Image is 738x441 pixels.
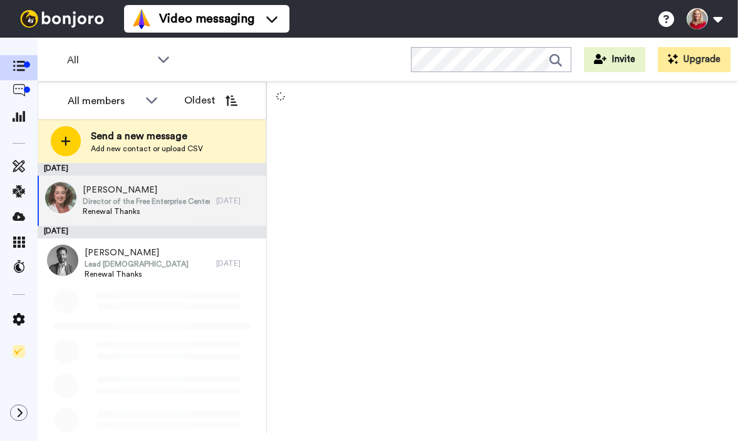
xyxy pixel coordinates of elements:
span: Add new contact or upload CSV [91,144,203,154]
div: [DATE] [216,258,260,268]
span: Renewal Thanks [83,206,210,216]
img: bj-logo-header-white.svg [15,10,109,28]
span: Lead [DEMOGRAPHIC_DATA] [85,259,189,269]
img: Checklist.svg [13,345,25,358]
button: Oldest [175,88,247,113]
span: [PERSON_NAME] [85,247,189,259]
img: 90f0d836-a2a1-4f17-8089-af6b650ecbd1.jpg [47,245,78,276]
img: vm-color.svg [132,9,152,29]
span: Send a new message [91,129,203,144]
div: [DATE] [38,163,266,176]
img: adedacdc-c75f-41da-89f4-9763899f7181.jpg [45,182,76,213]
button: Upgrade [658,47,730,72]
div: All members [68,93,139,109]
span: [PERSON_NAME] [83,184,210,196]
button: Invite [584,47,645,72]
div: [DATE] [216,196,260,206]
span: Video messaging [159,10,254,28]
div: [DATE] [38,226,266,238]
span: Director of the Free Enterprise Center, Assistant [PERSON_NAME] of the College of Business, Profe... [83,196,210,206]
span: Renewal Thanks [85,269,189,279]
span: All [67,53,151,68]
